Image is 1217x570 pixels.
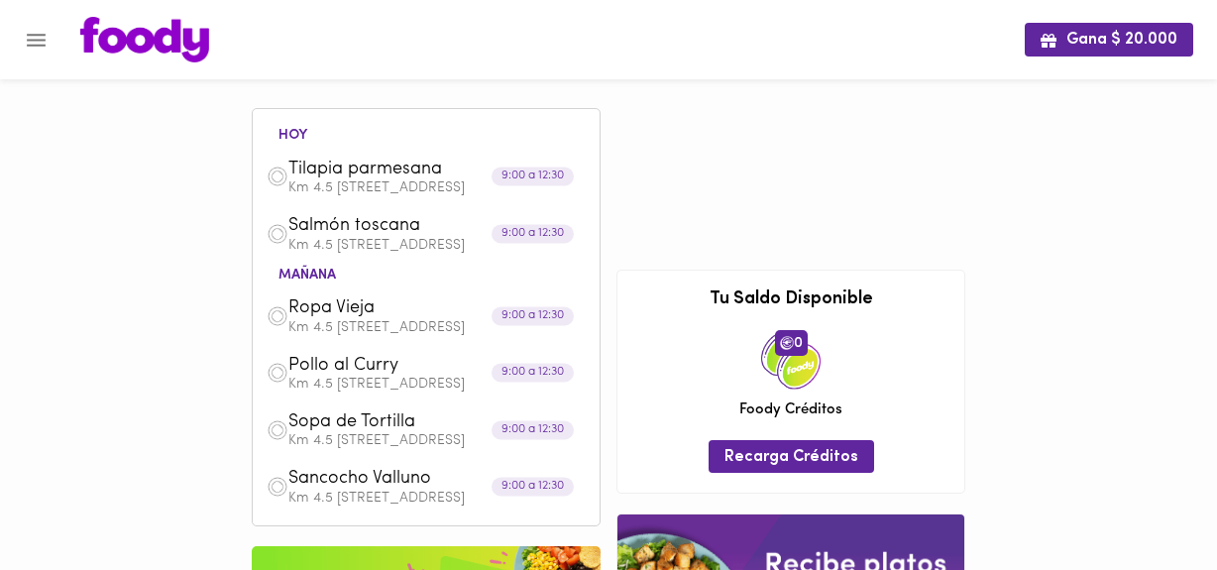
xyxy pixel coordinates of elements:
[267,305,288,327] img: dish.png
[739,399,842,420] span: Foody Créditos
[267,223,288,245] img: dish.png
[492,420,574,439] div: 9:00 a 12:30
[709,440,874,473] button: Recarga Créditos
[288,321,586,335] p: Km 4.5 [STREET_ADDRESS]
[267,362,288,384] img: dish.png
[288,159,516,181] span: Tilapia parmesana
[80,17,209,62] img: logo.png
[288,378,586,392] p: Km 4.5 [STREET_ADDRESS]
[492,478,574,497] div: 9:00 a 12:30
[288,468,516,491] span: Sancocho Valluno
[1102,455,1197,550] iframe: Messagebird Livechat Widget
[780,336,794,350] img: foody-creditos.png
[1041,31,1177,50] span: Gana $ 20.000
[288,239,586,253] p: Km 4.5 [STREET_ADDRESS]
[12,16,60,64] button: Menu
[724,448,858,467] span: Recarga Créditos
[288,181,586,195] p: Km 4.5 [STREET_ADDRESS]
[492,306,574,325] div: 9:00 a 12:30
[1025,23,1193,56] button: Gana $ 20.000
[288,492,586,506] p: Km 4.5 [STREET_ADDRESS]
[492,364,574,383] div: 9:00 a 12:30
[632,290,949,310] h3: Tu Saldo Disponible
[267,476,288,498] img: dish.png
[263,264,352,283] li: mañana
[288,411,516,434] span: Sopa de Tortilla
[267,419,288,441] img: dish.png
[288,215,516,238] span: Salmón toscana
[288,355,516,378] span: Pollo al Curry
[288,297,516,320] span: Ropa Vieja
[288,434,586,448] p: Km 4.5 [STREET_ADDRESS]
[492,224,574,243] div: 9:00 a 12:30
[267,166,288,187] img: dish.png
[775,330,808,356] span: 0
[761,330,821,390] img: credits-package.png
[263,124,323,143] li: hoy
[492,168,574,186] div: 9:00 a 12:30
